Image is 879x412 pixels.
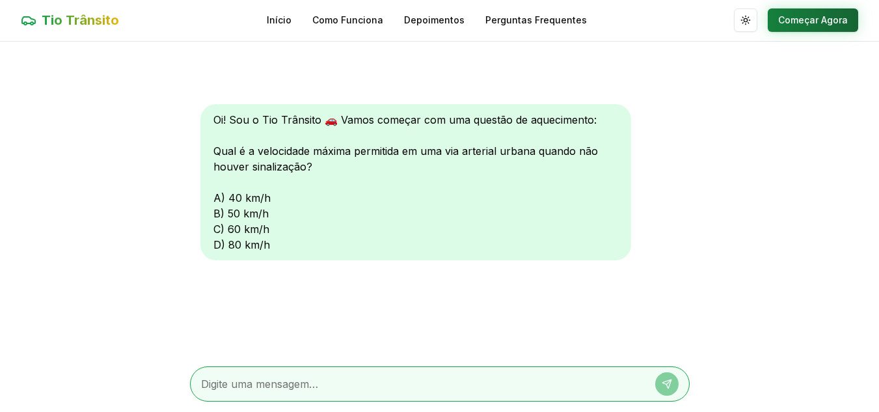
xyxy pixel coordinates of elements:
[312,14,383,27] a: Como Funciona
[267,14,291,27] a: Início
[200,104,631,260] div: Oi! Sou o Tio Trânsito 🚗 Vamos começar com uma questão de aquecimento: Qual é a velocidade máxima...
[768,8,858,32] button: Começar Agora
[485,14,587,27] a: Perguntas Frequentes
[42,11,119,29] span: Tio Trânsito
[21,11,119,29] a: Tio Trânsito
[404,14,465,27] a: Depoimentos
